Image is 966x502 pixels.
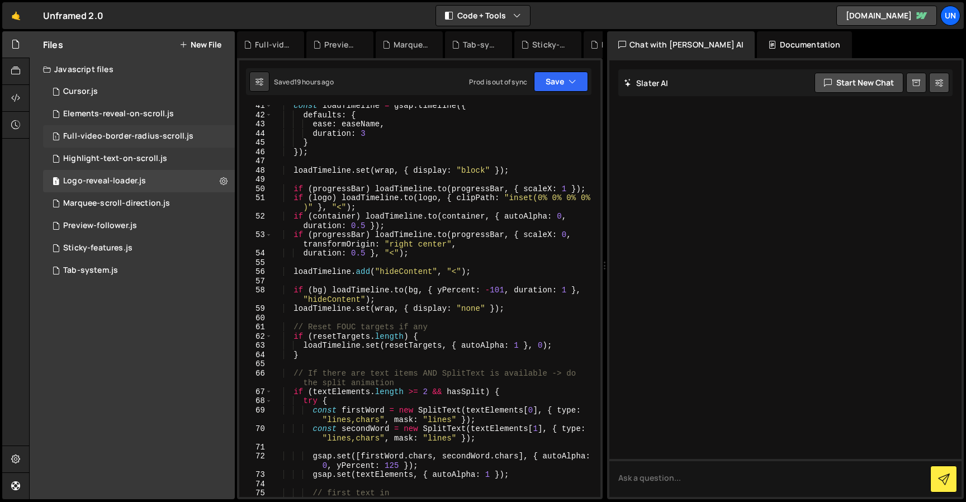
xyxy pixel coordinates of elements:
[43,9,103,22] div: Unframed 2.0
[239,396,272,406] div: 68
[43,103,235,125] div: 17225/47959.js
[836,6,937,26] a: [DOMAIN_NAME]
[239,138,272,148] div: 45
[2,2,30,29] a: 🤙
[43,148,235,170] div: 17225/47970.js
[43,80,235,103] div: 17225/47968.js
[239,470,272,480] div: 73
[239,267,272,277] div: 56
[239,452,272,470] div: 72
[624,78,669,88] h2: Slater AI
[239,157,272,166] div: 47
[43,237,235,259] div: 17225/47971.js
[63,198,170,209] div: Marquee-scroll-direction.js
[239,184,272,194] div: 50
[815,73,903,93] button: Start new chat
[239,480,272,489] div: 74
[239,230,272,249] div: 53
[43,192,235,215] div: 17225/47975.js
[239,148,272,157] div: 46
[239,351,272,360] div: 64
[394,39,429,50] div: Marquee-scroll-direction.js
[239,258,272,268] div: 55
[239,369,272,387] div: 66
[239,323,272,332] div: 61
[940,6,960,26] a: Un
[239,101,272,111] div: 41
[239,359,272,369] div: 65
[239,443,272,452] div: 71
[63,243,132,253] div: Sticky-features.js
[63,221,137,231] div: Preview-follower.js
[436,6,530,26] button: Code + Tools
[239,406,272,424] div: 69
[239,166,272,176] div: 48
[239,489,272,498] div: 75
[757,31,851,58] div: Documentation
[239,286,272,304] div: 58
[63,154,167,164] div: Highlight-text-on-scroll.js
[532,39,568,50] div: Sticky-features.js
[274,77,334,87] div: Saved
[43,125,235,148] div: 17225/47977.js
[30,58,235,80] div: Javascript files
[294,77,334,87] div: 19 hours ago
[239,387,272,397] div: 67
[63,87,98,97] div: Cursor.js
[469,77,527,87] div: Prod is out of sync
[463,39,499,50] div: Tab-system.js
[43,39,63,51] h2: Files
[602,39,637,50] div: Highlight-text-on-scroll.js
[239,120,272,129] div: 43
[534,72,588,92] button: Save
[179,40,221,49] button: New File
[239,332,272,342] div: 62
[63,266,118,276] div: Tab-system.js
[53,178,59,187] span: 1
[43,259,235,282] div: 17225/47973.js
[324,39,360,50] div: Preview-follower.js
[239,277,272,286] div: 57
[239,193,272,212] div: 51
[53,133,59,142] span: 1
[63,176,146,186] div: Logo-reveal-loader.js
[63,131,193,141] div: Full-video-border-radius-scroll.js
[239,304,272,314] div: 59
[255,39,291,50] div: Full-video-border-radius-scroll.js
[43,170,235,192] div: 17225/47969.js
[239,341,272,351] div: 63
[63,109,174,119] div: Elements-reveal-on-scroll.js
[239,175,272,184] div: 49
[43,215,235,237] div: 17225/47976.js
[239,212,272,230] div: 52
[239,314,272,323] div: 60
[607,31,755,58] div: Chat with [PERSON_NAME] AI
[239,111,272,120] div: 42
[239,249,272,258] div: 54
[239,424,272,443] div: 70
[239,129,272,139] div: 44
